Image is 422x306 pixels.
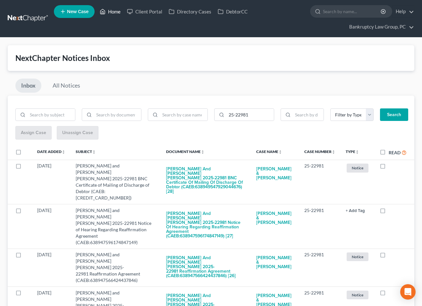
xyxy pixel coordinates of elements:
a: Typeunfold_more [346,149,359,154]
a: Inbox [15,79,41,93]
a: Client Portal [124,6,165,17]
div: Open Intercom Messenger [400,284,416,300]
a: Document Nameunfold_more [166,149,205,154]
td: [DATE] [32,249,71,286]
a: [PERSON_NAME] & [PERSON_NAME] [256,163,294,184]
td: [PERSON_NAME] and [PERSON_NAME] [PERSON_NAME] 2025-22981 Reaffirmation Agreement (CAEB:6389475664... [71,249,161,286]
td: 25-22981 [299,204,341,249]
a: Directory Cases [165,6,215,17]
button: [PERSON_NAME] and [PERSON_NAME] [PERSON_NAME] 2025-22981 Notice of Hearing Regarding Reaffirmatio... [166,207,246,242]
a: Notice [346,163,369,173]
a: Bankruptcy Law Group, PC [346,21,414,33]
button: [PERSON_NAME] and [PERSON_NAME] [PERSON_NAME] 2025-22981 BNC Certificate of Mailing of Discharge ... [166,163,246,198]
a: Subjectunfold_more [76,149,96,154]
button: [PERSON_NAME] and [PERSON_NAME] [PERSON_NAME] 2025-22981 Reaffirmation Agreement (CAEB:6389475664... [166,251,246,282]
td: [DATE] [32,160,71,204]
a: Date Addedunfold_more [37,149,65,154]
a: All Notices [47,79,86,93]
div: NextChapter Notices Inbox [15,53,407,63]
span: New Case [67,9,89,14]
i: unfold_more [92,150,96,154]
td: 25-22981 [299,249,341,286]
button: Search [380,108,408,121]
a: Case Nameunfold_more [256,149,282,154]
td: [DATE] [32,204,71,249]
a: + Add Tag [346,207,369,214]
span: Notice [347,252,368,261]
a: [PERSON_NAME] & [PERSON_NAME] [256,207,294,229]
i: unfold_more [332,150,335,154]
i: unfold_more [355,150,359,154]
label: Read [389,149,401,156]
input: Search by case name [160,109,207,121]
input: Search by subject [28,109,75,121]
i: unfold_more [278,150,282,154]
input: Search by name... [323,5,382,17]
a: Case Numberunfold_more [304,149,335,154]
i: unfold_more [201,150,205,154]
button: + Add Tag [346,209,365,213]
a: Help [392,6,414,17]
td: 25-22981 [299,160,341,204]
input: Search by document name [94,109,141,121]
input: Search by case number [226,109,274,121]
span: Notice [347,291,368,299]
a: Home [97,6,124,17]
a: Notice [346,290,369,300]
input: Search by date [293,109,324,121]
a: DebtorCC [215,6,251,17]
td: [PERSON_NAME] and [PERSON_NAME] [PERSON_NAME] 2025-22981 BNC Certificate of Mailing of Discharge ... [71,160,161,204]
a: Notice [346,251,369,262]
span: Notice [347,164,368,172]
i: unfold_more [62,150,65,154]
td: [PERSON_NAME] and [PERSON_NAME] [PERSON_NAME] 2025-22981 Notice of Hearing Regarding Reaffirmatio... [71,204,161,249]
a: [PERSON_NAME] & [PERSON_NAME] [256,251,294,273]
